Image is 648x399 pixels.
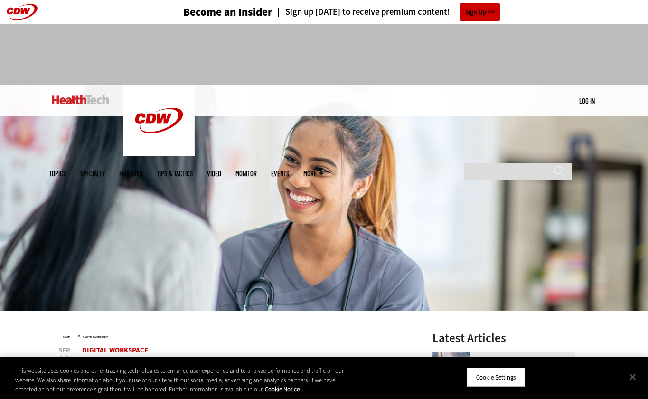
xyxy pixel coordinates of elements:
a: Log in [579,96,595,105]
a: MonITor [235,170,257,177]
img: Home [123,85,195,156]
a: Features [119,170,142,177]
a: Video [207,170,221,177]
span: Sep [58,347,70,354]
span: Specialty [80,170,105,177]
span: More [303,170,323,177]
img: Electronic health records [432,351,470,389]
a: Tips & Tactics [157,170,193,177]
a: Events [271,170,289,177]
div: This website uses cookies and other tracking technologies to enhance user experience and to analy... [15,366,357,394]
a: CDW [123,148,195,158]
button: Cookie Settings [466,367,526,387]
a: Digital Workspace [83,335,108,339]
img: Home [52,95,109,104]
button: Close [622,366,643,387]
a: Become an Insider [148,7,272,18]
a: Sign Up [460,3,500,21]
a: Sign up [DATE] to receive premium content! [272,8,450,17]
h3: Latest Articles [432,332,575,344]
a: More information about your privacy [265,385,300,393]
div: » [63,332,408,340]
h3: Become an Insider [183,7,272,18]
span: Topics [49,170,66,177]
a: Digital Workspace [82,345,148,355]
a: Electronic health records [432,351,475,359]
div: User menu [579,96,595,106]
a: Home [63,335,70,339]
iframe: advertisement [151,33,497,76]
span: 16 [58,355,70,364]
